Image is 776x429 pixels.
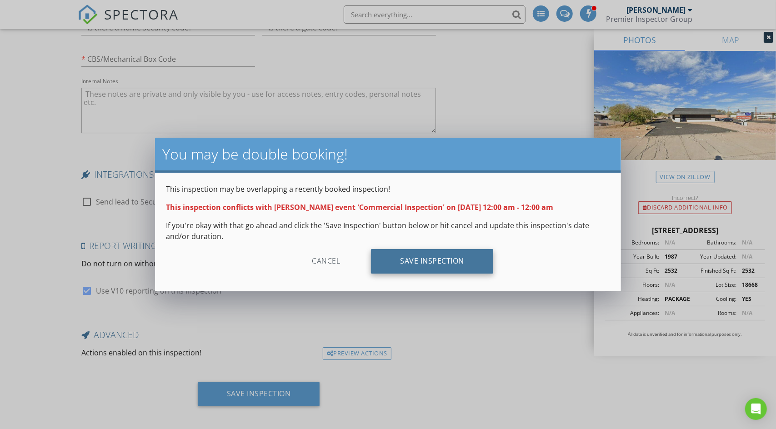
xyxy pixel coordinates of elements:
h2: You may be double booking! [162,145,613,163]
p: This inspection may be overlapping a recently booked inspection! [166,184,610,195]
div: Save Inspection [371,249,493,274]
strong: This inspection conflicts with [PERSON_NAME] event 'Commercial Inspection' on [DATE] 12:00 am - 1... [166,202,553,212]
p: If you're okay with that go ahead and click the 'Save Inspection' button below or hit cancel and ... [166,220,610,242]
div: Cancel [283,249,369,274]
div: Open Intercom Messenger [745,398,767,420]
